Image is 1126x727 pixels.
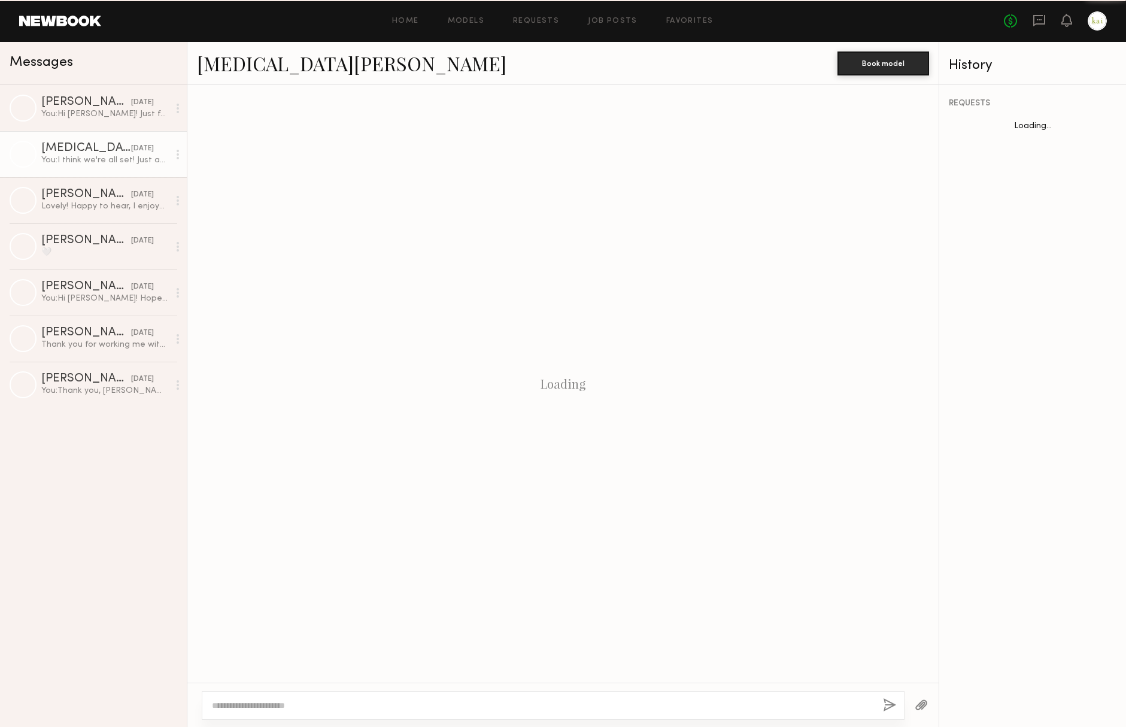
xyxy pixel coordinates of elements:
div: [DATE] [131,97,154,108]
div: [PERSON_NAME] [41,373,131,385]
div: [DATE] [131,281,154,293]
div: Thank you for working me with! It was a pleasure (: [41,339,169,350]
div: Loading... [939,122,1126,131]
div: [DATE] [131,143,154,155]
div: [DATE] [131,374,154,385]
div: [PERSON_NAME] [41,281,131,293]
div: History [949,59,1116,72]
div: Loading [541,377,585,391]
div: You: Hi [PERSON_NAME]! Just following up on this! Lmk if you have any questions. [41,108,169,120]
div: [DATE] [131,189,154,201]
div: [MEDICAL_DATA][PERSON_NAME] [41,143,131,155]
button: Book model [837,52,929,75]
a: Job Posts [588,17,638,25]
a: Favorites [666,17,714,25]
div: You: Hi [PERSON_NAME]! Hope you are doing well! Reaching out to explore opportunities to create o... [41,293,169,304]
div: [DATE] [131,235,154,247]
div: Lovely! Happy to hear, I enjoyed your products :) @lauradennis__ [41,201,169,212]
div: You: I think we're all set! Just approved the content. Let me know if you need anything else :) [41,155,169,166]
div: [PERSON_NAME] [41,189,131,201]
div: [PERSON_NAME] [41,96,131,108]
a: Home [392,17,419,25]
div: REQUESTS [949,99,1116,108]
a: Models [448,17,484,25]
div: [PERSON_NAME] [41,235,131,247]
a: Book model [837,57,929,68]
div: You: Thank you, [PERSON_NAME]! Pleasure to work with you. [41,385,169,396]
a: Requests [513,17,559,25]
div: [PERSON_NAME] [41,327,131,339]
span: Messages [10,56,73,69]
div: [DATE] [131,328,154,339]
a: [MEDICAL_DATA][PERSON_NAME] [197,50,506,76]
div: 🤍 [41,247,169,258]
